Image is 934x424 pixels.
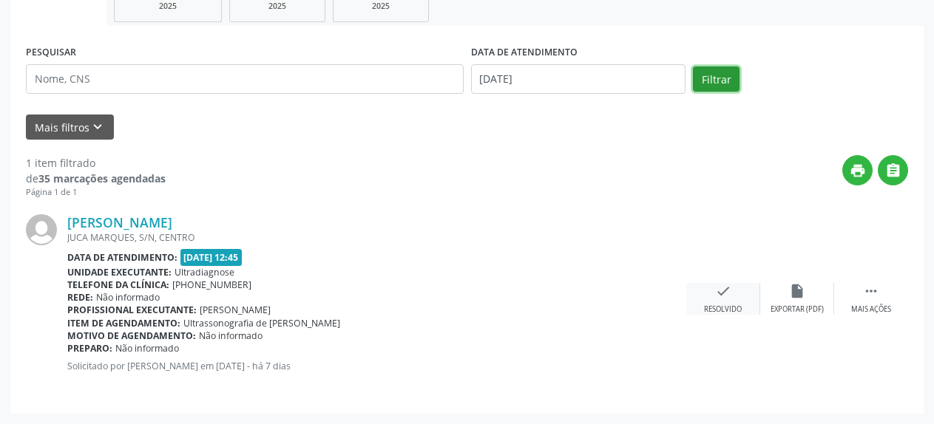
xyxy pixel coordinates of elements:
[89,119,106,135] i: keyboard_arrow_down
[715,283,731,299] i: check
[26,186,166,199] div: Página 1 de 1
[172,278,251,291] span: [PHONE_NUMBER]
[885,163,901,179] i: 
[96,291,160,304] span: Não informado
[693,66,740,92] button: Filtrar
[704,304,742,315] div: Resolvido
[471,41,578,64] label: DATA DE ATENDIMENTO
[240,1,314,12] div: 2025
[67,231,686,244] div: JUCA MARQUES, S/N, CENTRO
[789,283,805,299] i: insert_drive_file
[878,155,908,185] button: 
[26,171,166,186] div: de
[67,291,93,304] b: Rede:
[26,114,114,140] button: Mais filtroskeyboard_arrow_down
[851,304,891,315] div: Mais ações
[67,360,686,372] p: Solicitado por [PERSON_NAME] em [DATE] - há 7 dias
[67,214,172,230] a: [PERSON_NAME]
[67,342,112,355] b: Preparo:
[26,64,464,94] input: Nome, CNS
[850,163,866,179] i: print
[26,214,57,245] img: img
[125,1,211,12] div: 2025
[863,283,879,299] i: 
[67,278,169,291] b: Telefone da clínica:
[199,329,263,342] span: Não informado
[67,329,196,342] b: Motivo de agendamento:
[344,1,418,12] div: 2025
[471,64,686,94] input: Selecione um intervalo
[67,266,172,278] b: Unidade executante:
[67,317,180,329] b: Item de agendamento:
[67,251,177,264] b: Data de atendimento:
[38,171,166,185] strong: 35 marcações agendadas
[771,304,824,315] div: Exportar (PDF)
[180,249,243,266] span: [DATE] 12:45
[175,266,234,278] span: Ultradiagnose
[842,155,873,185] button: print
[26,41,76,64] label: PESQUISAR
[67,304,197,316] b: Profissional executante:
[26,155,166,171] div: 1 item filtrado
[200,304,271,316] span: [PERSON_NAME]
[183,317,340,329] span: Ultrassonografia de [PERSON_NAME]
[115,342,179,355] span: Não informado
